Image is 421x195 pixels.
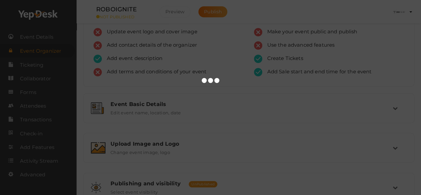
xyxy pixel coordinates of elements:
span: UnPublished [189,181,217,187]
img: error.svg [254,28,262,36]
img: tick-success.svg [254,55,262,63]
img: tick-success.svg [254,68,262,76]
span: Publish [204,9,222,15]
span: Transactions [20,113,52,126]
span: Check-in [20,127,43,140]
span: Forms [20,86,36,99]
span: Ticketing [20,58,43,72]
div: Upload Image and Logo [110,141,393,147]
span: Create Tickets [262,55,303,63]
img: error.svg [254,41,262,50]
a: Upload Image and Logo Change event image, logo [87,150,411,156]
label: Change event image, logo [110,147,170,155]
span: Add Features [20,141,54,154]
span: Collaborator [20,72,51,85]
span: Event Details [20,31,53,44]
img: tick-success.svg [94,55,102,63]
a: Event Basic Details Edit event name, location, date [87,110,411,117]
span: Add Sale start and end time for the event [262,68,372,76]
button: Preview [159,6,190,18]
span: Publishing and visibility [110,180,181,187]
img: error.svg [94,41,102,50]
img: shared-vision.svg [91,182,101,193]
div: Event Basic Details [110,101,393,107]
button: Publish [198,6,227,17]
img: error.svg [94,28,102,36]
img: ACg8ocLqu5jM_oAeKNg0It_CuzWY7FqhiTBdQx-M6CjW58AJd_s4904=s100 [392,5,406,19]
span: Advanced [20,168,45,181]
span: Make your event public and publish [262,28,357,36]
label: Edit event name, location, date [110,107,181,115]
span: Add terms and conditions of your event [102,68,206,76]
span: Use the advanced features [262,41,335,50]
span: Add event description [102,55,162,63]
span: Activity Stream [20,154,58,168]
img: event-details.svg [91,102,104,114]
span: Attendees [20,99,46,113]
small: NOT PUBLISHED [96,14,149,19]
label: Select event visibility [110,187,158,195]
img: error.svg [94,68,102,76]
img: image.svg [91,142,105,154]
span: Update event logo and cover image [102,28,197,36]
span: Event Organizer [20,45,61,58]
label: ROBOIGNITE [96,5,137,14]
span: Add contact details of the organizer [102,41,197,50]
